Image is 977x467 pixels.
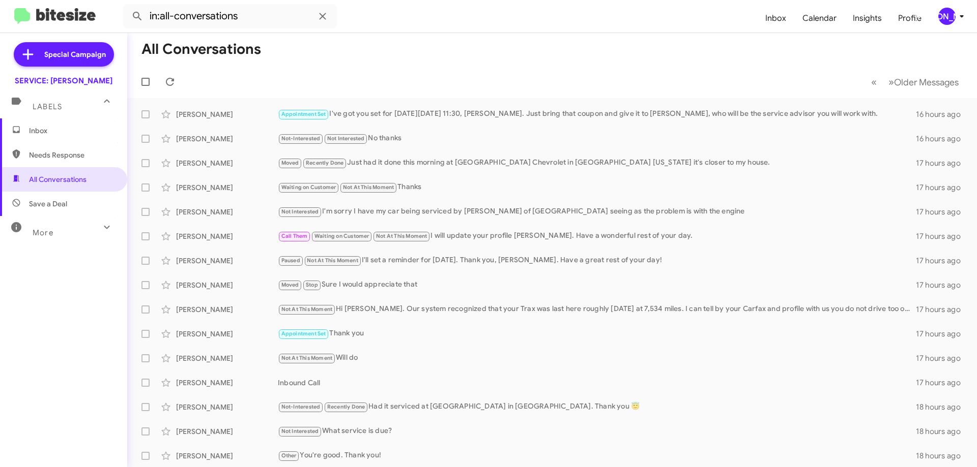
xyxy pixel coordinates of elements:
div: [PERSON_NAME] [176,378,278,388]
div: [PERSON_NAME] [176,134,278,144]
div: 17 hours ago [916,207,969,217]
div: 17 hours ago [916,280,969,290]
div: 17 hours ago [916,182,969,193]
div: [PERSON_NAME] [176,451,278,461]
a: Insights [845,4,890,33]
div: Sure I would appreciate that [278,279,916,291]
div: [PERSON_NAME] [176,256,278,266]
div: [PERSON_NAME] [176,329,278,339]
div: 16 hours ago [916,109,969,119]
div: [PERSON_NAME] [176,231,278,241]
div: You're good. Thank you! [278,450,916,461]
span: Not At This Moment [376,233,427,239]
div: Hi [PERSON_NAME]. Our system recognized that your Trax was last here roughly [DATE] at 7,534 mile... [278,303,916,315]
span: Stop [306,282,318,288]
div: SERVICE: [PERSON_NAME] [15,76,112,86]
div: What service is due? [278,425,916,437]
button: [PERSON_NAME] [930,8,966,25]
div: [PERSON_NAME] [176,158,278,168]
span: Waiting on Customer [314,233,369,239]
span: Call Them [281,233,308,239]
a: Inbox [757,4,794,33]
span: Waiting on Customer [281,184,336,191]
span: More [33,228,53,237]
span: Appointment Set [281,111,326,117]
span: Special Campaign [44,49,106,59]
span: Moved [281,282,299,288]
span: » [888,76,894,88]
span: Not-Interested [281,135,321,142]
button: Next [882,72,965,92]
div: Inbound Call [278,378,916,388]
div: 17 hours ago [916,231,969,241]
span: Older Messages [894,77,959,88]
div: Thanks [278,181,916,193]
div: Had it serviced at [GEOGRAPHIC_DATA] in [GEOGRAPHIC_DATA]. Thank you 😇 [278,401,916,413]
div: I've got you set for [DATE][DATE] 11:30, [PERSON_NAME]. Just bring that coupon and give it to [PE... [278,108,916,120]
nav: Page navigation example [866,72,965,92]
span: Appointment Set [281,330,326,337]
input: Search [123,4,337,28]
span: Paused [281,257,300,264]
span: Recently Done [327,403,365,410]
span: Not At This Moment [281,306,333,313]
div: [PERSON_NAME] [176,109,278,119]
div: [PERSON_NAME] [176,402,278,412]
span: Not At This Moment [307,257,358,264]
span: Recently Done [306,160,344,166]
span: All Conversations [29,174,87,184]
div: 18 hours ago [916,451,969,461]
div: [PERSON_NAME] [176,426,278,437]
a: Special Campaign [14,42,114,67]
div: I'll set a reminder for [DATE]. Thank you, [PERSON_NAME]. Have a great rest of your day! [278,255,916,266]
div: 17 hours ago [916,329,969,339]
div: [PERSON_NAME] [176,280,278,290]
span: Save a Deal [29,199,67,209]
div: 18 hours ago [916,402,969,412]
span: Inbox [29,126,116,136]
div: 17 hours ago [916,304,969,315]
span: Not Interested [327,135,365,142]
div: 17 hours ago [916,158,969,168]
div: [PERSON_NAME] [176,304,278,315]
span: Not At This Moment [343,184,394,191]
span: Not At This Moment [281,355,333,361]
div: [PERSON_NAME] [176,207,278,217]
button: Previous [865,72,883,92]
span: Needs Response [29,150,116,160]
div: Thank you [278,328,916,339]
div: [PERSON_NAME] [176,353,278,363]
div: 17 hours ago [916,378,969,388]
div: [PERSON_NAME] [176,182,278,193]
div: I'm sorry I have my car being serviced by [PERSON_NAME] of [GEOGRAPHIC_DATA] seeing as the proble... [278,206,916,217]
div: Will do [278,352,916,364]
div: 17 hours ago [916,353,969,363]
span: « [871,76,877,88]
a: Calendar [794,4,845,33]
span: Other [281,452,297,459]
h1: All Conversations [141,41,261,57]
div: 18 hours ago [916,426,969,437]
div: Just had it done this morning at [GEOGRAPHIC_DATA] Chevrolet in [GEOGRAPHIC_DATA] [US_STATE] it's... [278,157,916,169]
span: Labels [33,102,62,111]
a: Profile [890,4,930,33]
span: Not-Interested [281,403,321,410]
div: I will update your profile [PERSON_NAME]. Have a wonderful rest of your day. [278,230,916,242]
div: 17 hours ago [916,256,969,266]
div: 16 hours ago [916,134,969,144]
span: Not Interested [281,428,319,434]
span: Not Interested [281,208,319,215]
div: No thanks [278,133,916,144]
span: Moved [281,160,299,166]
div: [PERSON_NAME] [938,8,956,25]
